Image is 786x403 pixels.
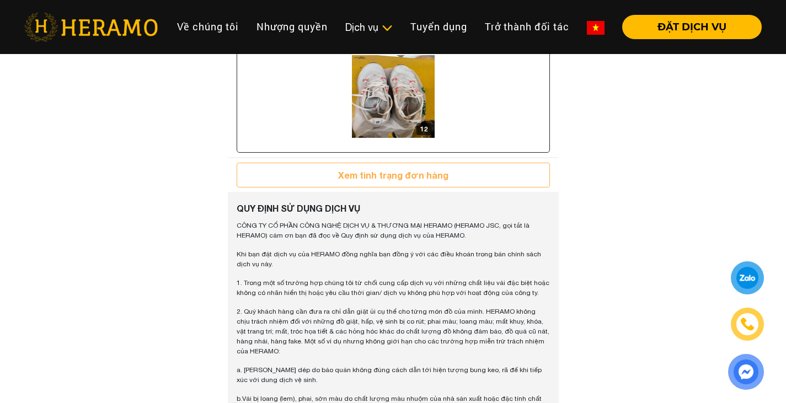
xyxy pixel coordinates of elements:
img: subToggleIcon [381,23,393,34]
p: a. [PERSON_NAME] dép do bảo quản không đúng cách dẫn tới hiện tượng bung keo, rã đế khi tiếp xúc ... [237,365,550,385]
img: heramo-logo.png [24,13,158,41]
img: logo [352,55,435,138]
img: vn-flag.png [587,21,605,35]
a: Tuyển dụng [402,15,476,39]
div: Dịch vụ [345,20,393,35]
p: 1. Trong một số trường hợp chúng tôi từ chối cung cấp dịch vụ với những chất liệu vải đặc biệt ho... [237,278,550,298]
button: Xem tình trạng đơn hàng [237,163,550,187]
a: Về chúng tôi [168,15,248,39]
p: 2. Quý khách hàng cần đưa ra chỉ dẫn giặt ủi cụ thể cho từng món đồ của mình. HERAMO không chịu t... [237,307,550,356]
div: 12 [416,123,432,135]
a: phone-icon [732,309,762,339]
p: Khi bạn đặt dịch vụ của HERAMO đồng nghĩa bạn đồng ý với các điều khoản trong bản chính sách dịch... [237,249,550,269]
a: ĐẶT DỊCH VỤ [613,22,762,32]
a: Nhượng quyền [248,15,336,39]
p: CÔNG TY CỔ PHẦN CÔNG NGHỆ DỊCH VỤ & THƯƠNG MẠI HERAMO (HERAMO JSC, gọi tắt là HERAMO) cảm ơn bạn ... [237,221,550,240]
img: phone-icon [741,318,753,330]
a: Trở thành đối tác [476,15,578,39]
button: ĐẶT DỊCH VỤ [622,15,762,39]
div: QUY ĐỊNH SỬ DỤNG DỊCH VỤ [237,202,550,215]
